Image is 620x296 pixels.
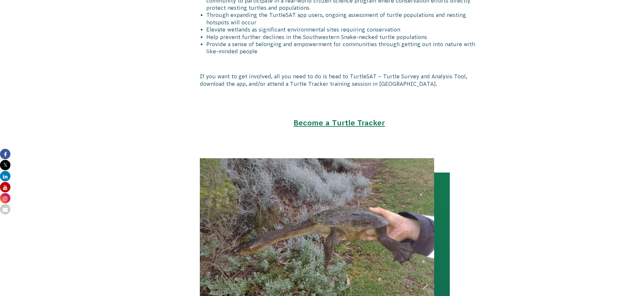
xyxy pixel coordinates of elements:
li: Elevate wetlands as significant environmental sites requiring conservation [206,26,479,33]
li: Provide a sense of belonging and empowerment for communities through getting out into nature with... [206,41,479,55]
li: Through expanding the TurtleSAT app users, ongoing assessment of turtle populations and nesting h... [206,11,479,26]
p: If you want to get involved, all you need to do is head to TurtleSAT – Turtle Survey and Analysis... [200,73,479,87]
li: Help prevent further declines in the Southwestern Snake-necked turtle populations [206,33,479,41]
a: Become a Turtle Tracker [294,119,385,127]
